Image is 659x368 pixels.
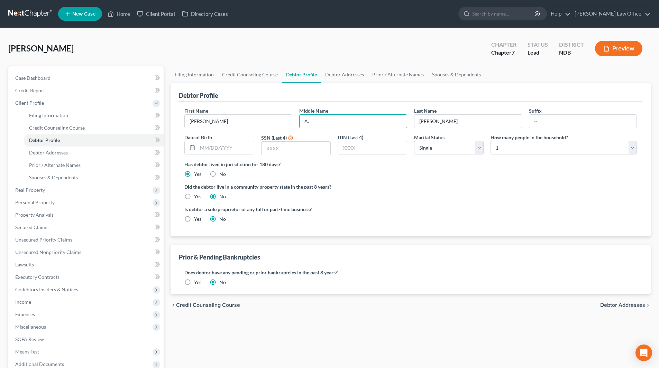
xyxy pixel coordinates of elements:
[24,147,164,159] a: Debtor Addresses
[184,161,637,168] label: Has debtor lived in jurisdiction for 180 days?
[24,159,164,171] a: Prior / Alternate Names
[414,115,522,128] input: --
[8,43,74,53] span: [PERSON_NAME]
[15,286,78,292] span: Codebtors Insiders & Notices
[645,302,651,308] i: chevron_right
[29,174,78,180] span: Spouses & Dependents
[24,122,164,134] a: Credit Counseling Course
[171,302,176,308] i: chevron_left
[491,49,516,57] div: Chapter
[15,212,54,218] span: Property Analysis
[219,171,226,178] label: No
[15,311,35,317] span: Expenses
[261,134,287,141] label: SSN (Last 4)
[15,299,31,305] span: Income
[219,193,226,200] label: No
[10,84,164,97] a: Credit Report
[29,162,81,168] span: Prior / Alternate Names
[194,193,201,200] label: Yes
[571,8,650,20] a: [PERSON_NAME] Law Office
[10,246,164,258] a: Unsecured Nonpriority Claims
[10,333,164,346] a: SOFA Review
[24,109,164,122] a: Filing Information
[184,206,407,213] label: Is debtor a sole proprietor of any full or part-time business?
[10,271,164,283] a: Executory Contracts
[184,269,637,276] label: Does debtor have any pending or prior bankruptcies in the past 8 years?
[547,8,570,20] a: Help
[529,115,637,128] input: --
[512,49,515,56] span: 7
[300,115,407,128] input: M.I
[15,324,46,330] span: Miscellaneous
[194,171,201,178] label: Yes
[528,41,548,49] div: Status
[338,141,407,154] input: XXXX
[15,199,55,205] span: Personal Property
[10,258,164,271] a: Lawsuits
[134,8,179,20] a: Client Portal
[10,72,164,84] a: Case Dashboard
[15,361,64,367] span: Additional Documents
[559,41,584,49] div: District
[600,302,651,308] button: Debtor Addresses chevron_right
[414,107,437,114] label: Last Name
[29,125,85,131] span: Credit Counseling Course
[194,216,201,223] label: Yes
[10,209,164,221] a: Property Analysis
[15,87,45,93] span: Credit Report
[262,142,330,155] input: XXXX
[219,279,226,286] label: No
[24,171,164,184] a: Spouses & Dependents
[15,336,44,342] span: SOFA Review
[321,66,368,83] a: Debtor Addresses
[368,66,428,83] a: Prior / Alternate Names
[491,41,516,49] div: Chapter
[198,141,254,154] input: MM/DD/YYYY
[29,112,68,118] span: Filing Information
[635,345,652,361] div: Open Intercom Messenger
[179,8,231,20] a: Directory Cases
[299,107,328,114] label: Middle Name
[171,66,218,83] a: Filing Information
[491,134,568,141] label: How many people in the household?
[15,237,72,243] span: Unsecured Priority Claims
[559,49,584,57] div: NDB
[179,91,218,100] div: Debtor Profile
[282,66,321,83] a: Debtor Profile
[528,49,548,57] div: Lead
[24,134,164,147] a: Debtor Profile
[414,134,445,141] label: Marital Status
[15,349,39,355] span: Means Test
[176,302,240,308] span: Credit Counseling Course
[600,302,645,308] span: Debtor Addresses
[472,7,536,20] input: Search by name...
[171,302,240,308] button: chevron_left Credit Counseling Course
[15,187,45,193] span: Real Property
[10,221,164,234] a: Secured Claims
[194,279,201,286] label: Yes
[15,262,34,267] span: Lawsuits
[184,134,212,141] label: Date of Birth
[15,274,60,280] span: Executory Contracts
[219,216,226,223] label: No
[184,107,208,114] label: First Name
[15,75,51,81] span: Case Dashboard
[595,41,642,56] button: Preview
[15,100,44,106] span: Client Profile
[218,66,282,83] a: Credit Counseling Course
[10,234,164,246] a: Unsecured Priority Claims
[185,115,292,128] input: --
[15,249,81,255] span: Unsecured Nonpriority Claims
[428,66,485,83] a: Spouses & Dependents
[338,134,363,141] label: ITIN (Last 4)
[15,224,48,230] span: Secured Claims
[529,107,542,114] label: Suffix
[72,11,95,17] span: New Case
[104,8,134,20] a: Home
[29,137,60,143] span: Debtor Profile
[29,150,68,155] span: Debtor Addresses
[179,253,260,261] div: Prior & Pending Bankruptcies
[184,183,637,190] label: Did the debtor live in a community property state in the past 8 years?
